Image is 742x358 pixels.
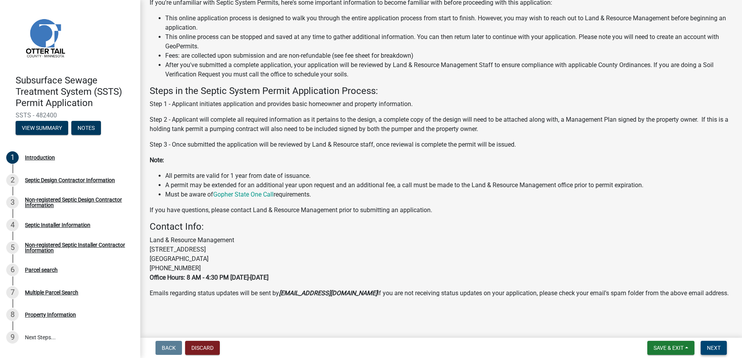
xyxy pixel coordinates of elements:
[165,181,733,190] li: A permit may be extended for an additional year upon request and an additional fee, a call must b...
[6,286,19,299] div: 7
[165,14,733,32] li: This online application process is designed to walk you through the entire application process fr...
[6,308,19,321] div: 8
[6,241,19,254] div: 5
[71,121,101,135] button: Notes
[25,177,115,183] div: Septic Design Contractor Information
[150,289,733,298] p: Emails regarding status updates will be sent by If you are not receiving status updates on your a...
[165,60,733,79] li: After you've submitted a complete application, your application will be reviewed by Land & Resour...
[701,341,727,355] button: Next
[25,197,128,208] div: Non-registered Septic Design Contractor Information
[25,267,58,273] div: Parcel search
[16,8,74,67] img: Otter Tail County, Minnesota
[6,196,19,209] div: 3
[25,290,78,295] div: Multiple Parcel Search
[162,345,176,351] span: Back
[165,171,733,181] li: All permits are valid for 1 year from date of issuance.
[16,75,134,108] h4: Subsurface Sewage Treatment System (SSTS) Permit Application
[707,345,721,351] span: Next
[654,345,684,351] span: Save & Exit
[71,126,101,132] wm-modal-confirm: Notes
[155,341,182,355] button: Back
[6,331,19,344] div: 9
[150,236,733,282] p: Land & Resource Management [STREET_ADDRESS] [GEOGRAPHIC_DATA] [PHONE_NUMBER]
[150,206,733,215] p: If you have questions, please contact Land & Resource Management prior to submitting an application.
[6,219,19,231] div: 4
[185,341,220,355] button: Discard
[279,289,377,297] strong: [EMAIL_ADDRESS][DOMAIN_NAME]
[6,151,19,164] div: 1
[150,221,733,232] h4: Contact Info:
[6,174,19,186] div: 2
[150,115,733,134] p: Step 2 - Applicant will complete all required information as it pertains to the design, a complet...
[213,191,274,198] a: Gopher State One Call
[165,32,733,51] li: This online process can be stopped and saved at any time to gather additional information. You ca...
[165,190,733,199] li: Must be aware of requirements.
[25,222,90,228] div: Septic Installer Information
[647,341,694,355] button: Save & Exit
[150,140,733,149] p: Step 3 - Once submitted the application will be reviewed by Land & Resource staff, once reviewal ...
[25,155,55,160] div: Introduction
[16,126,68,132] wm-modal-confirm: Summary
[25,242,128,253] div: Non-registered Septic Installer Contractor Information
[165,51,733,60] li: Fees: are collected upon submission and are non-refundable (see fee sheet for breakdown)
[150,99,733,109] p: Step 1 - Applicant initiates application and provides basic homeowner and property information.
[150,85,733,97] h4: Steps in the Septic System Permit Application Process:
[25,312,76,317] div: Property Information
[6,264,19,276] div: 6
[150,274,269,281] strong: Office Hours: 8 AM - 4:30 PM [DATE]-[DATE]
[150,156,164,164] strong: Note:
[16,121,68,135] button: View Summary
[16,112,125,119] span: SSTS - 482400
